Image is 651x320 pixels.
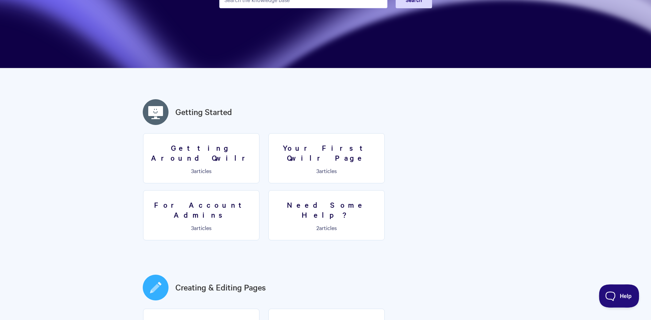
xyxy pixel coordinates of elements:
[273,200,380,219] h3: Need Some Help?
[175,106,232,118] a: Getting Started
[148,168,255,174] p: articles
[143,190,259,240] a: For Account Admins 3articles
[273,143,380,162] h3: Your First Qwilr Page
[273,225,380,231] p: articles
[268,190,385,240] a: Need Some Help? 2articles
[316,224,319,231] span: 2
[143,133,259,183] a: Getting Around Qwilr 3articles
[191,224,194,231] span: 3
[268,133,385,183] a: Your First Qwilr Page 3articles
[148,200,255,219] h3: For Account Admins
[148,225,255,231] p: articles
[191,167,194,174] span: 3
[273,168,380,174] p: articles
[175,281,266,294] a: Creating & Editing Pages
[148,143,255,162] h3: Getting Around Qwilr
[599,284,639,308] iframe: Toggle Customer Support
[316,167,319,174] span: 3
